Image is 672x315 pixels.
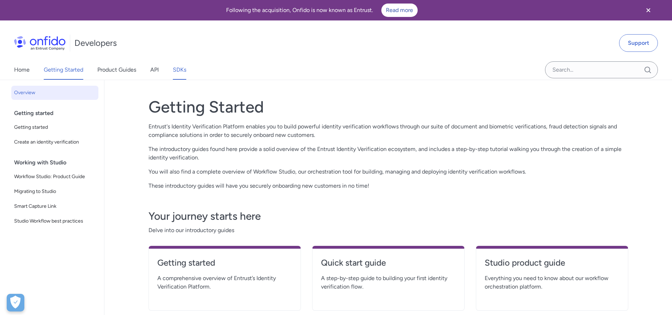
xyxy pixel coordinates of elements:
a: Smart Capture Link [11,199,98,213]
p: You will also find a complete overview of Workflow Studio, our orchestration tool for building, m... [149,168,628,176]
a: Home [14,60,30,80]
div: Getting started [14,106,101,120]
span: Migrating to Studio [14,187,96,196]
h4: Studio product guide [485,257,619,268]
button: Close banner [635,1,661,19]
span: Studio Workflow best practices [14,217,96,225]
a: Getting Started [44,60,83,80]
a: Workflow Studio: Product Guide [11,170,98,184]
img: Onfido Logo [14,36,66,50]
span: Getting started [14,123,96,132]
h1: Developers [74,37,117,49]
p: Entrust's Identity Verification Platform enables you to build powerful identity verification work... [149,122,628,139]
a: Create an identity verification [11,135,98,149]
p: These introductory guides will have you securely onboarding new customers in no time! [149,182,628,190]
a: Support [619,34,658,52]
a: Studio product guide [485,257,619,274]
a: Quick start guide [321,257,456,274]
span: Workflow Studio: Product Guide [14,172,96,181]
div: Working with Studio [14,156,101,170]
a: SDKs [173,60,186,80]
span: Delve into our introductory guides [149,226,628,235]
a: Migrating to Studio [11,184,98,199]
a: Overview [11,86,98,100]
a: Product Guides [97,60,136,80]
svg: Close banner [644,6,653,14]
div: Following the acquisition, Onfido is now known as Entrust. [8,4,635,17]
div: Préférences de cookies [7,294,24,311]
a: Read more [381,4,418,17]
h4: Getting started [157,257,292,268]
span: Create an identity verification [14,138,96,146]
a: Getting started [11,120,98,134]
h1: Getting Started [149,97,628,117]
a: Getting started [157,257,292,274]
h4: Quick start guide [321,257,456,268]
span: A step-by-step guide to building your first identity verification flow. [321,274,456,291]
input: Onfido search input field [545,61,658,78]
button: Ouvrir le centre de préférences [7,294,24,311]
a: API [150,60,159,80]
span: Overview [14,89,96,97]
a: Studio Workflow best practices [11,214,98,228]
span: Everything you need to know about our workflow orchestration platform. [485,274,619,291]
span: Smart Capture Link [14,202,96,211]
span: A comprehensive overview of Entrust’s Identity Verification Platform. [157,274,292,291]
p: The introductory guides found here provide a solid overview of the Entrust Identity Verification ... [149,145,628,162]
h3: Your journey starts here [149,209,628,223]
